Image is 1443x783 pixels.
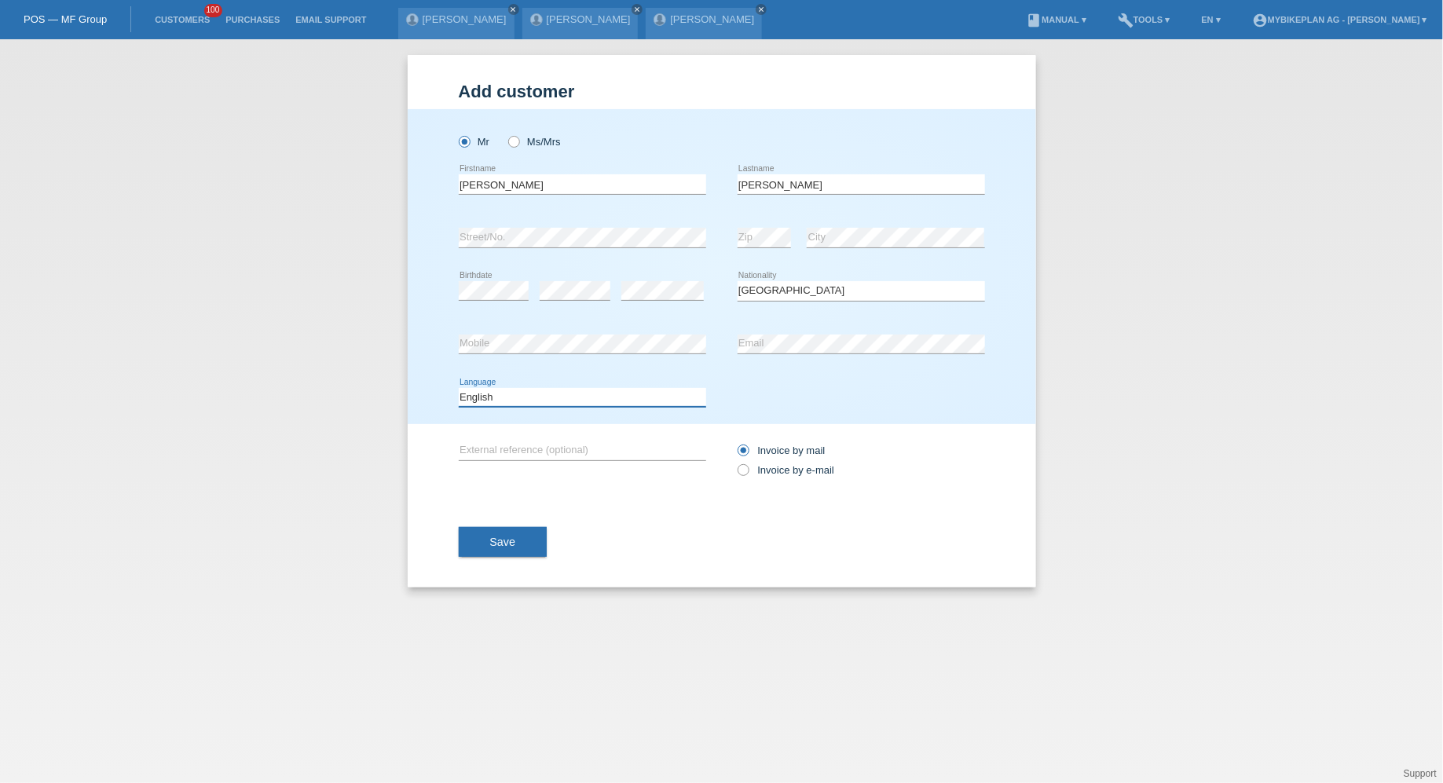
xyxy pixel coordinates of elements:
[508,136,518,146] input: Ms/Mrs
[757,5,765,13] i: close
[218,15,288,24] a: Purchases
[508,136,561,148] label: Ms/Mrs
[24,13,107,25] a: POS — MF Group
[738,464,748,484] input: Invoice by e-mail
[670,13,754,25] a: [PERSON_NAME]
[738,464,835,476] label: Invoice by e-mail
[1018,15,1094,24] a: bookManual ▾
[738,445,826,456] label: Invoice by mail
[510,5,518,13] i: close
[1404,768,1437,779] a: Support
[459,136,490,148] label: Mr
[738,445,748,464] input: Invoice by mail
[1194,15,1229,24] a: EN ▾
[490,536,516,548] span: Save
[1244,15,1435,24] a: account_circleMybikeplan AG - [PERSON_NAME] ▾
[459,527,548,557] button: Save
[756,4,767,15] a: close
[423,13,507,25] a: [PERSON_NAME]
[459,82,985,101] h1: Add customer
[508,4,519,15] a: close
[1110,15,1178,24] a: buildTools ▾
[204,4,223,17] span: 100
[288,15,374,24] a: Email Support
[1252,13,1268,28] i: account_circle
[632,4,643,15] a: close
[459,136,469,146] input: Mr
[547,13,631,25] a: [PERSON_NAME]
[1026,13,1042,28] i: book
[633,5,641,13] i: close
[147,15,218,24] a: Customers
[1118,13,1134,28] i: build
